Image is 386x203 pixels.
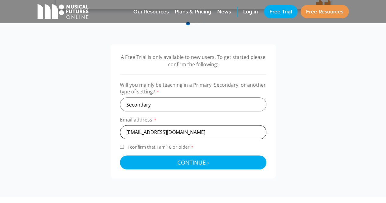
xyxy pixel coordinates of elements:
label: Email address [120,116,266,125]
span: Log in [243,8,258,16]
span: Continue › [177,158,209,166]
button: Continue › [120,155,266,169]
input: I confirm that I am 18 or older* [120,145,124,149]
p: A Free Trial is only available to new users. To get started please confirm the following: [120,53,266,68]
span: Plans & Pricing [175,8,211,16]
a: Free Resources [301,5,349,18]
a: Free Trial [264,5,298,18]
label: Will you mainly be teaching in a Primary, Secondary, or another type of setting? [120,82,266,97]
span: I confirm that I am 18 or older [126,144,195,150]
span: Our Resources [133,8,169,16]
span: News [217,8,231,16]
